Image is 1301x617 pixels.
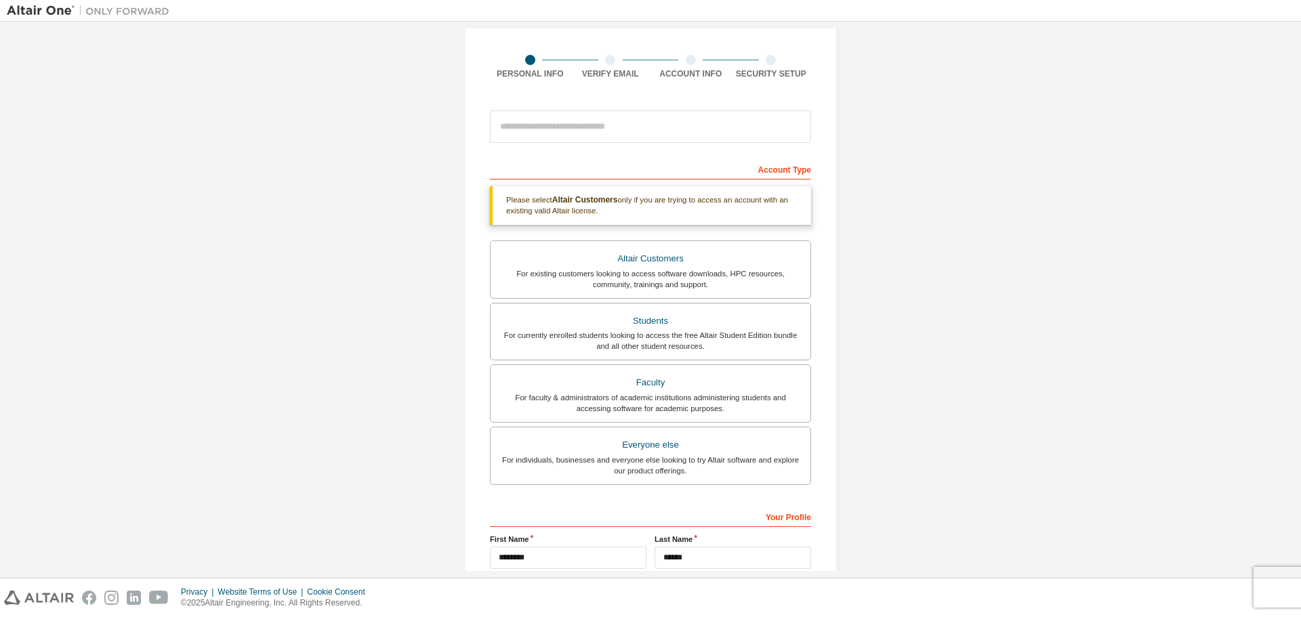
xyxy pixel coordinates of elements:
p: © 2025 Altair Engineering, Inc. All Rights Reserved. [181,597,373,609]
div: Website Terms of Use [218,587,307,597]
div: Students [499,312,802,331]
img: facebook.svg [82,591,96,605]
div: For faculty & administrators of academic institutions administering students and accessing softwa... [499,392,802,414]
img: youtube.svg [149,591,169,605]
img: linkedin.svg [127,591,141,605]
div: Account Type [490,158,811,179]
img: instagram.svg [104,591,119,605]
div: Cookie Consent [307,587,373,597]
div: Account Info [650,68,731,79]
div: Everyone else [499,435,802,454]
div: For currently enrolled students looking to access the free Altair Student Edition bundle and all ... [499,330,802,352]
div: Faculty [499,373,802,392]
label: Last Name [655,534,811,545]
div: For existing customers looking to access software downloads, HPC resources, community, trainings ... [499,268,802,290]
b: Altair Customers [552,195,618,205]
div: Verify Email [571,68,651,79]
div: Altair Customers [499,249,802,268]
div: For individuals, businesses and everyone else looking to try Altair software and explore our prod... [499,454,802,476]
div: Privacy [181,587,218,597]
label: First Name [490,534,646,545]
img: altair_logo.svg [4,591,74,605]
img: Altair One [7,4,176,18]
div: Security Setup [731,68,812,79]
div: Please select only if you are trying to access an account with an existing valid Altair license. [490,186,811,225]
div: Personal Info [490,68,571,79]
div: Your Profile [490,505,811,527]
